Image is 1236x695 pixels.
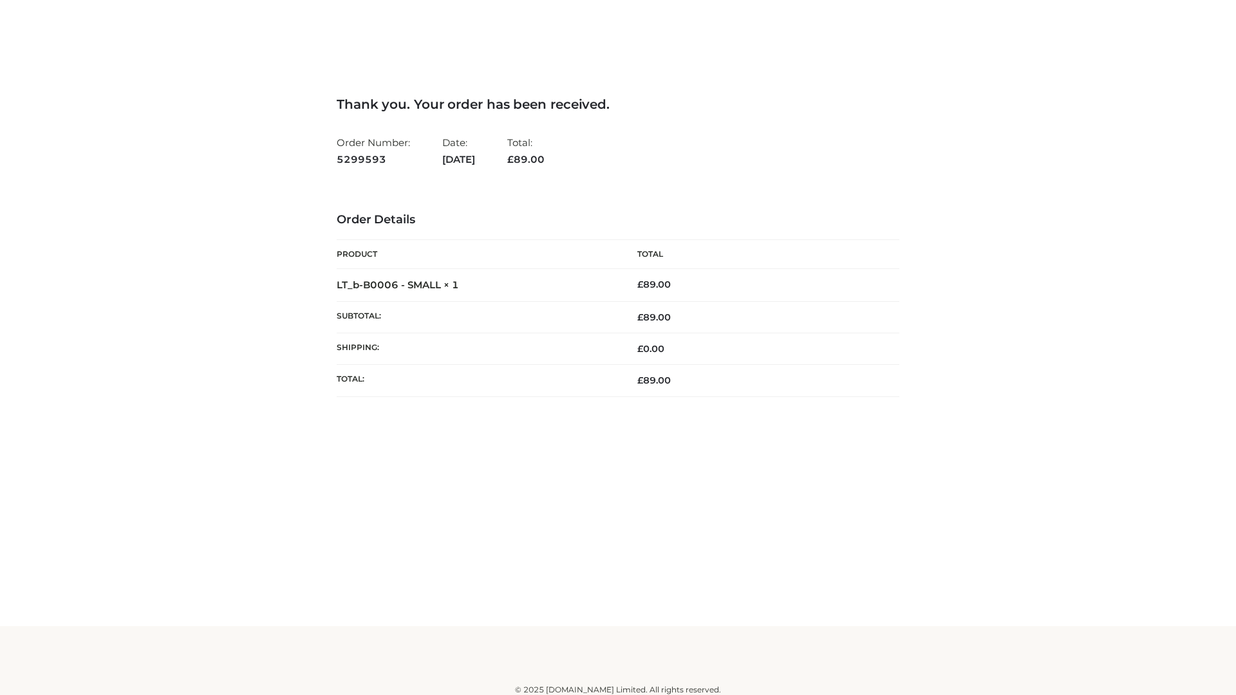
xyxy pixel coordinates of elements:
[337,365,618,396] th: Total:
[637,343,664,355] bdi: 0.00
[337,301,618,333] th: Subtotal:
[637,343,643,355] span: £
[337,240,618,269] th: Product
[442,151,475,168] strong: [DATE]
[337,97,899,112] h3: Thank you. Your order has been received.
[444,279,459,291] strong: × 1
[637,311,643,323] span: £
[442,131,475,171] li: Date:
[337,333,618,365] th: Shipping:
[637,311,671,323] span: 89.00
[507,131,545,171] li: Total:
[507,153,545,165] span: 89.00
[337,279,441,291] a: LT_b-B0006 - SMALL
[337,151,410,168] strong: 5299593
[637,375,671,386] span: 89.00
[507,153,514,165] span: £
[637,279,643,290] span: £
[637,375,643,386] span: £
[637,279,671,290] bdi: 89.00
[337,131,410,171] li: Order Number:
[337,213,899,227] h3: Order Details
[618,240,899,269] th: Total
